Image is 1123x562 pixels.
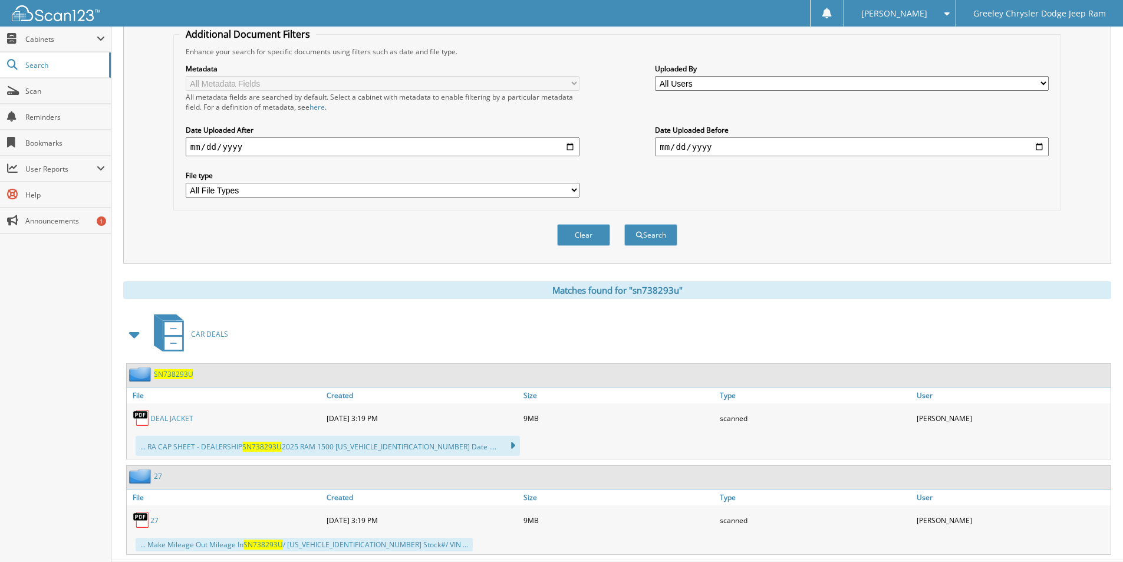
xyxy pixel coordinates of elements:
[25,60,103,70] span: Search
[521,387,717,403] a: Size
[624,224,677,246] button: Search
[1064,505,1123,562] iframe: Chat Widget
[129,469,154,484] img: folder2.png
[25,138,105,148] span: Bookmarks
[557,224,610,246] button: Clear
[191,329,228,339] span: CAR DEALS
[914,387,1111,403] a: User
[186,170,579,180] label: File type
[655,64,1049,74] label: Uploaded By
[25,190,105,200] span: Help
[180,28,316,41] legend: Additional Document Filters
[147,311,228,357] a: CAR DEALS
[133,409,150,427] img: PDF.png
[25,34,97,44] span: Cabinets
[655,125,1049,135] label: Date Uploaded Before
[914,406,1111,430] div: [PERSON_NAME]
[154,471,162,481] a: 27
[717,406,914,430] div: scanned
[521,489,717,505] a: Size
[973,10,1106,17] span: Greeley Chrysler Dodge Jeep Ram
[150,413,193,423] a: DEAL JACKET
[136,538,473,551] div: ... Make Mileage Out Mileage In / [US_VEHICLE_IDENTIFICATION_NUMBER] Stock#/ VIN ...
[186,92,579,112] div: All metadata fields are searched by default. Select a cabinet with metadata to enable filtering b...
[25,112,105,122] span: Reminders
[324,387,521,403] a: Created
[25,86,105,96] span: Scan
[186,125,579,135] label: Date Uploaded After
[12,5,100,21] img: scan123-logo-white.svg
[324,508,521,532] div: [DATE] 3:19 PM
[150,515,159,525] a: 27
[123,281,1111,299] div: Matches found for "sn738293u"
[25,164,97,174] span: User Reports
[717,508,914,532] div: scanned
[97,216,106,226] div: 1
[309,102,325,112] a: here
[717,489,914,505] a: Type
[127,489,324,505] a: File
[324,406,521,430] div: [DATE] 3:19 PM
[655,137,1049,156] input: end
[186,137,579,156] input: start
[133,511,150,529] img: PDF.png
[154,369,193,379] a: SN738293U
[914,489,1111,505] a: User
[324,489,521,505] a: Created
[521,508,717,532] div: 9MB
[717,387,914,403] a: Type
[914,508,1111,532] div: [PERSON_NAME]
[127,387,324,403] a: File
[242,442,282,452] span: SN738293U
[186,64,579,74] label: Metadata
[25,216,105,226] span: Announcements
[521,406,717,430] div: 9MB
[180,47,1055,57] div: Enhance your search for specific documents using filters such as date and file type.
[861,10,927,17] span: [PERSON_NAME]
[129,367,154,382] img: folder2.png
[243,540,283,550] span: SN738293U
[136,436,520,456] div: ... RA CAP SHEET - DEALERSHIP 2025 RAM 1500 [US_VEHICLE_IDENTIFICATION_NUMBER] Date ....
